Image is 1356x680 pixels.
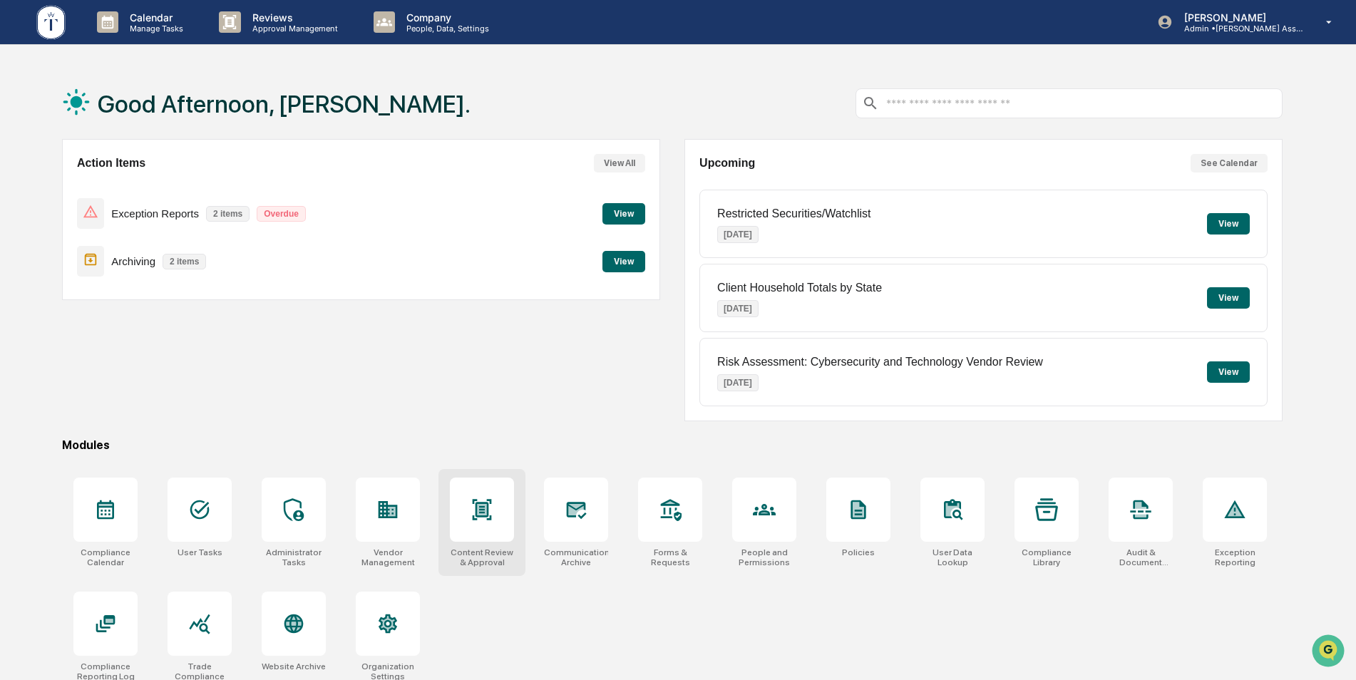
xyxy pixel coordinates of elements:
[62,438,1283,452] div: Modules
[257,206,306,222] p: Overdue
[1207,213,1250,235] button: View
[48,123,180,135] div: We're available if you need us!
[638,547,702,567] div: Forms & Requests
[262,661,326,671] div: Website Archive
[241,11,345,24] p: Reviews
[103,181,115,192] div: 🗄️
[717,207,870,220] p: Restricted Securities/Watchlist
[356,547,420,567] div: Vendor Management
[101,241,173,252] a: Powered byPylon
[1015,547,1079,567] div: Compliance Library
[732,547,796,567] div: People and Permissions
[14,30,260,53] p: How can we help?
[9,174,98,200] a: 🖐️Preclearance
[717,374,759,391] p: [DATE]
[206,206,250,222] p: 2 items
[14,181,26,192] div: 🖐️
[602,206,645,220] a: View
[77,157,145,170] h2: Action Items
[920,547,985,567] div: User Data Lookup
[14,109,40,135] img: 1746055101610-c473b297-6a78-478c-a979-82029cc54cd1
[163,254,206,269] p: 2 items
[29,207,90,221] span: Data Lookup
[395,11,496,24] p: Company
[29,180,92,194] span: Preclearance
[1207,287,1250,309] button: View
[842,547,875,557] div: Policies
[98,90,471,118] h1: Good Afternoon, [PERSON_NAME].
[717,356,1043,369] p: Risk Assessment: Cybersecurity and Technology Vendor Review
[602,203,645,225] button: View
[544,547,608,567] div: Communications Archive
[1191,154,1268,172] button: See Calendar
[450,547,514,567] div: Content Review & Approval
[178,547,222,557] div: User Tasks
[73,547,138,567] div: Compliance Calendar
[118,180,177,194] span: Attestations
[594,154,645,172] button: View All
[1109,547,1173,567] div: Audit & Document Logs
[111,255,155,267] p: Archiving
[111,207,199,220] p: Exception Reports
[602,254,645,267] a: View
[395,24,496,34] p: People, Data, Settings
[241,24,345,34] p: Approval Management
[118,11,190,24] p: Calendar
[717,300,759,317] p: [DATE]
[48,109,234,123] div: Start new chat
[1173,24,1305,34] p: Admin • [PERSON_NAME] Asset Management LLC
[602,251,645,272] button: View
[118,24,190,34] p: Manage Tasks
[262,547,326,567] div: Administrator Tasks
[242,113,260,130] button: Start new chat
[699,157,755,170] h2: Upcoming
[98,174,183,200] a: 🗄️Attestations
[9,201,96,227] a: 🔎Data Lookup
[1173,11,1305,24] p: [PERSON_NAME]
[1310,633,1349,671] iframe: Open customer support
[142,242,173,252] span: Pylon
[1207,361,1250,383] button: View
[717,282,882,294] p: Client Household Totals by State
[1203,547,1267,567] div: Exception Reporting
[717,226,759,243] p: [DATE]
[14,208,26,220] div: 🔎
[34,3,68,42] img: logo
